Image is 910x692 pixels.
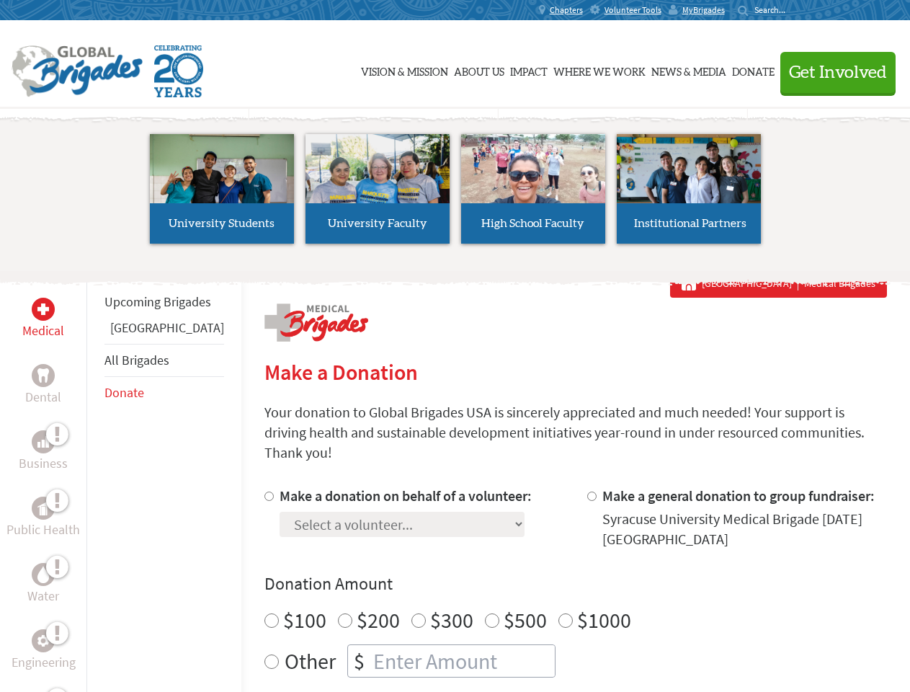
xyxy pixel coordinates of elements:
[682,4,725,16] span: MyBrigades
[110,319,224,336] a: [GEOGRAPHIC_DATA]
[357,606,400,634] label: $200
[602,509,887,549] div: Syracuse University Medical Brigade [DATE] [GEOGRAPHIC_DATA]
[634,218,746,229] span: Institutional Partners
[19,453,68,474] p: Business
[370,645,555,677] input: Enter Amount
[605,4,661,16] span: Volunteer Tools
[6,520,80,540] p: Public Health
[328,218,427,229] span: University Faculty
[37,436,49,448] img: Business
[264,303,368,342] img: logo-medical.png
[305,134,450,244] a: University Faculty
[25,387,61,407] p: Dental
[150,134,294,230] img: menu_brigades_submenu_1.jpg
[12,629,76,673] a: EngineeringEngineering
[22,298,64,341] a: MedicalMedical
[481,218,584,229] span: High School Faculty
[37,501,49,515] img: Public Health
[27,586,59,606] p: Water
[104,293,211,310] a: Upcoming Brigades
[104,286,224,318] li: Upcoming Brigades
[617,134,761,244] a: Institutional Partners
[617,134,761,230] img: menu_brigades_submenu_4.jpg
[283,606,326,634] label: $100
[12,652,76,673] p: Engineering
[361,34,448,106] a: Vision & Mission
[154,45,203,97] img: Global Brigades Celebrating 20 Years
[553,34,646,106] a: Where We Work
[27,563,59,606] a: WaterWater
[19,430,68,474] a: BusinessBusiness
[169,218,275,229] span: University Students
[602,487,875,505] label: Make a general donation to group fundraiser:
[461,134,605,204] img: menu_brigades_submenu_3.jpg
[37,368,49,382] img: Dental
[285,644,336,678] label: Other
[264,572,887,595] h4: Donation Amount
[32,430,55,453] div: Business
[25,364,61,407] a: DentalDental
[22,321,64,341] p: Medical
[789,64,887,81] span: Get Involved
[577,606,631,634] label: $1000
[264,359,887,385] h2: Make a Donation
[37,566,49,582] img: Water
[32,563,55,586] div: Water
[550,4,583,16] span: Chapters
[37,303,49,315] img: Medical
[32,364,55,387] div: Dental
[430,606,473,634] label: $300
[104,318,224,344] li: Panama
[280,487,532,505] label: Make a donation on behalf of a volunteer:
[104,352,169,368] a: All Brigades
[32,298,55,321] div: Medical
[732,34,775,106] a: Donate
[651,34,726,106] a: News & Media
[461,134,605,244] a: High School Faculty
[754,4,795,15] input: Search...
[264,402,887,463] p: Your donation to Global Brigades USA is sincerely appreciated and much needed! Your support is dr...
[104,377,224,409] li: Donate
[305,134,450,231] img: menu_brigades_submenu_2.jpg
[32,497,55,520] div: Public Health
[454,34,504,106] a: About Us
[510,34,548,106] a: Impact
[37,635,49,647] img: Engineering
[150,134,294,244] a: University Students
[104,384,144,401] a: Donate
[348,645,370,677] div: $
[780,52,896,93] button: Get Involved
[504,606,547,634] label: $500
[32,629,55,652] div: Engineering
[104,344,224,377] li: All Brigades
[6,497,80,540] a: Public HealthPublic Health
[12,45,143,97] img: Global Brigades Logo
